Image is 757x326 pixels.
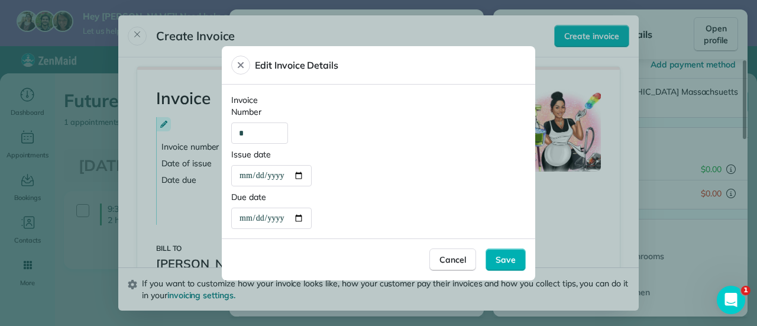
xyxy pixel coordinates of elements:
span: Cancel [439,254,466,266]
button: Close [231,56,250,75]
span: 1 [741,286,750,295]
label: Due date [231,191,312,203]
label: Invoice Number [231,94,288,118]
button: Save [486,248,526,271]
label: Issue date [231,149,312,160]
button: Cancel [429,248,476,271]
span: Edit Invoice Details [255,58,338,72]
iframe: Intercom live chat [717,286,745,314]
span: Save [496,254,516,266]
